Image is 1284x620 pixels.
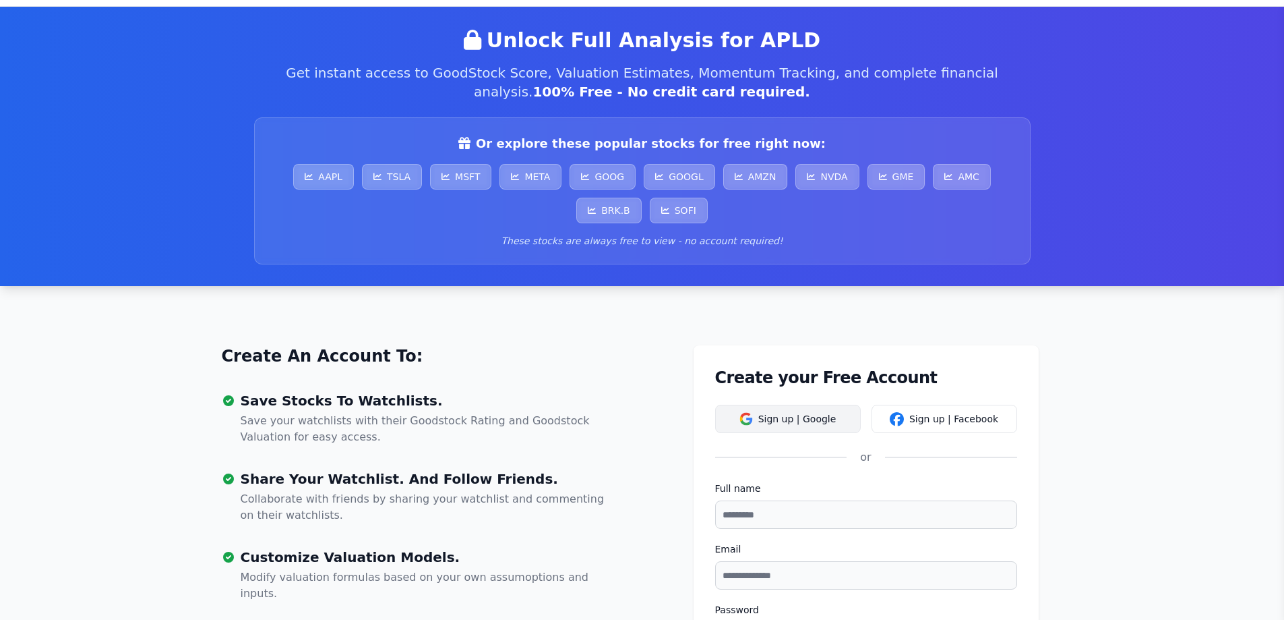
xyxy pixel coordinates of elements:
[715,405,861,433] button: Sign up | Google
[532,84,809,100] span: 100% Free - No credit card required.
[222,345,423,367] a: Create An Account To:
[499,164,561,190] a: META
[241,394,615,407] h3: Save Stocks To Watchlists.
[430,164,491,190] a: MSFT
[644,164,715,190] a: GOOGL
[723,164,788,190] a: AMZN
[650,198,708,223] a: SOFI
[241,551,615,564] h3: Customize Valuation Models.
[241,413,615,445] p: Save your watchlists with their Goodstock Rating and Goodstock Valuation for easy access.
[795,164,859,190] a: NVDA
[271,234,1014,248] p: These stocks are always free to view - no account required!
[867,164,925,190] a: GME
[293,164,354,190] a: AAPL
[476,134,826,153] span: Or explore these popular stocks for free right now:
[241,491,615,524] p: Collaborate with friends by sharing your watchlist and commenting on their watchlists.
[576,198,642,223] a: BRK.B
[362,164,422,190] a: TSLA
[254,28,1031,53] h2: Unlock Full Analysis for APLD
[241,569,615,602] p: Modify valuation formulas based on your own assumoptions and inputs.
[254,63,1031,101] p: Get instant access to GoodStock Score, Valuation Estimates, Momentum Tracking, and complete finan...
[241,472,615,486] h3: Share Your Watchlist. And Follow Friends.
[715,542,1017,556] label: Email
[933,164,990,190] a: AMC
[570,164,636,190] a: GOOG
[715,367,1017,389] h1: Create your Free Account
[715,482,1017,495] label: Full name
[872,405,1017,433] button: Sign up | Facebook
[715,603,1017,617] label: Password
[847,449,884,466] div: or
